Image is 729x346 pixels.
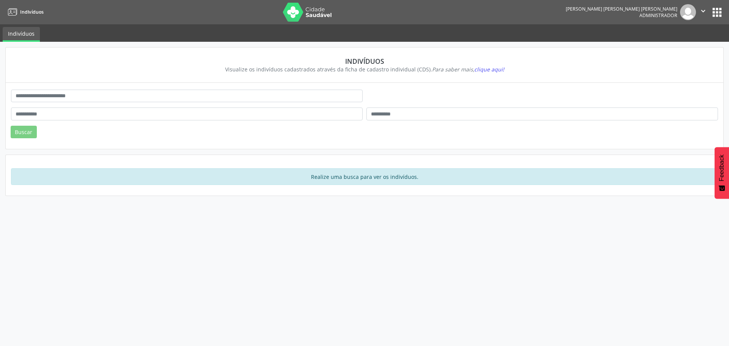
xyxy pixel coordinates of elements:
[715,147,729,199] button: Feedback - Mostrar pesquisa
[20,9,44,15] span: Indivíduos
[639,12,677,19] span: Administrador
[16,65,713,73] div: Visualize os indivíduos cadastrados através da ficha de cadastro individual (CDS).
[710,6,724,19] button: apps
[3,27,40,42] a: Indivíduos
[11,126,37,139] button: Buscar
[680,4,696,20] img: img
[566,6,677,12] div: [PERSON_NAME] [PERSON_NAME] [PERSON_NAME]
[696,4,710,20] button: 
[718,155,725,181] span: Feedback
[5,6,44,18] a: Indivíduos
[11,168,718,185] div: Realize uma busca para ver os indivíduos.
[16,57,713,65] div: Indivíduos
[699,7,707,15] i: 
[474,66,504,73] span: clique aqui!
[432,66,504,73] i: Para saber mais,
